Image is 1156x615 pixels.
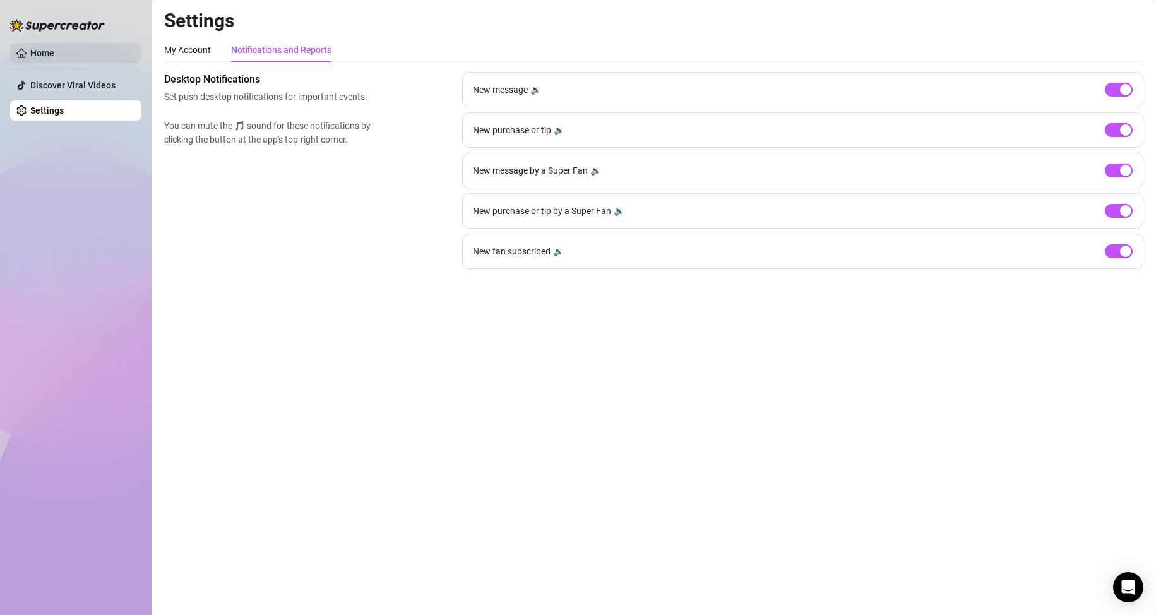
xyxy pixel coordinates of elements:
[554,123,564,137] div: 🔉
[164,90,376,104] span: Set push desktop notifications for important events.
[473,204,611,218] span: New purchase or tip by a Super Fan
[530,83,541,97] div: 🔉
[164,43,211,57] div: My Account
[590,164,601,177] div: 🔉
[30,105,64,116] a: Settings
[30,80,116,90] a: Discover Viral Videos
[473,164,588,177] span: New message by a Super Fan
[164,72,376,87] span: Desktop Notifications
[10,19,105,32] img: logo-BBDzfeDw.svg
[1113,572,1143,602] div: Open Intercom Messenger
[30,48,54,58] a: Home
[473,244,551,258] span: New fan subscribed
[553,244,564,258] div: 🔉
[164,119,376,146] span: You can mute the 🎵 sound for these notifications by clicking the button at the app's top-right co...
[164,9,1143,33] h2: Settings
[473,83,528,97] span: New message
[614,204,624,218] div: 🔉
[231,43,331,57] div: Notifications and Reports
[473,123,551,137] span: New purchase or tip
